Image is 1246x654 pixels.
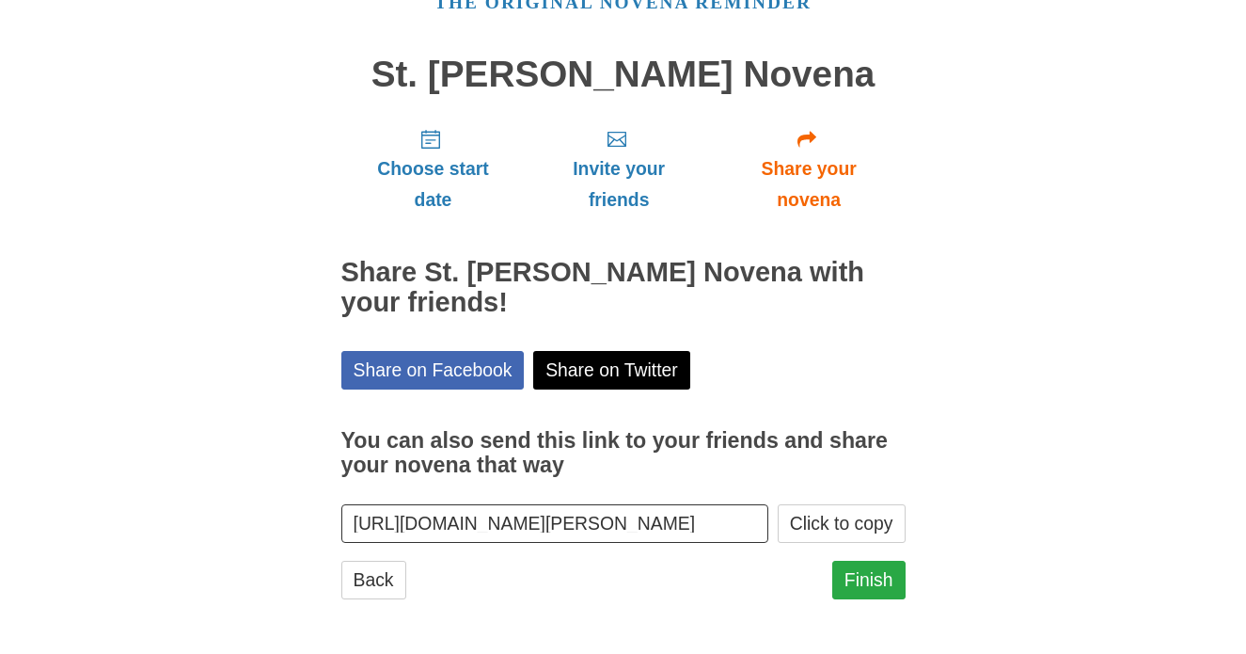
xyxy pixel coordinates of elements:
[732,153,887,215] span: Share your novena
[341,351,525,390] a: Share on Facebook
[341,113,526,225] a: Choose start date
[341,561,406,599] a: Back
[341,429,906,477] h3: You can also send this link to your friends and share your novena that way
[525,113,712,225] a: Invite your friends
[533,351,690,390] a: Share on Twitter
[713,113,906,225] a: Share your novena
[341,258,906,318] h2: Share St. [PERSON_NAME] Novena with your friends!
[778,504,906,543] button: Click to copy
[360,153,507,215] span: Choose start date
[544,153,693,215] span: Invite your friends
[341,55,906,95] h1: St. [PERSON_NAME] Novena
[832,561,906,599] a: Finish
